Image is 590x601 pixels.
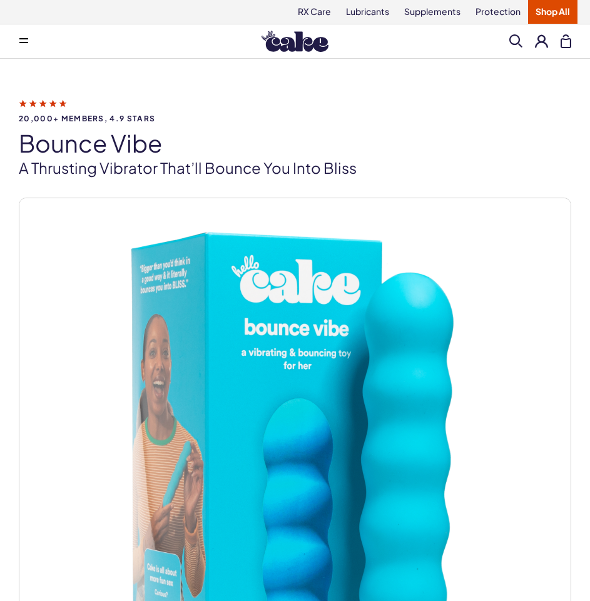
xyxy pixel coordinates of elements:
img: Hello Cake [262,31,328,52]
p: A thrusting vibrator that’ll bounce you into bliss [19,158,571,179]
a: 20,000+ members, 4.9 stars [19,98,571,123]
span: 20,000+ members, 4.9 stars [19,114,571,123]
h1: bounce vibe [19,130,571,156]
